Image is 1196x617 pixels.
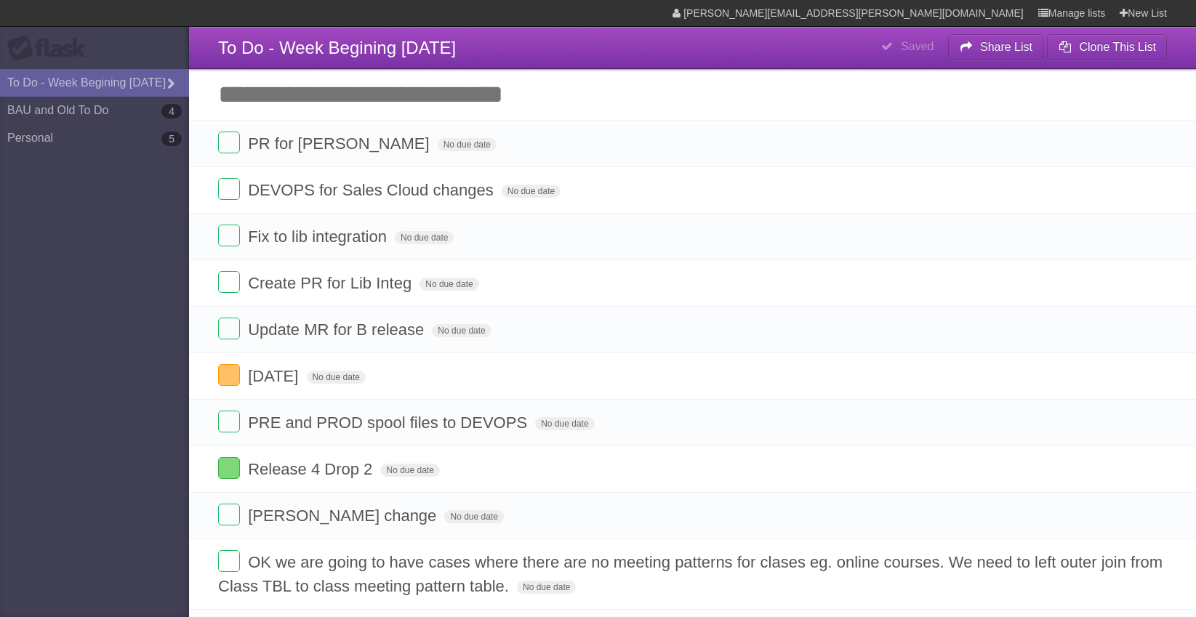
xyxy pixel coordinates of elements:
span: Fix to lib integration [248,227,390,246]
label: Done [218,550,240,572]
label: Done [218,457,240,479]
label: Done [218,132,240,153]
span: PRE and PROD spool files to DEVOPS [248,414,531,432]
button: Share List [948,34,1044,60]
span: [PERSON_NAME] change [248,507,440,525]
span: No due date [444,510,503,523]
span: No due date [380,464,439,477]
span: [DATE] [248,367,302,385]
span: No due date [395,231,454,244]
label: Done [218,178,240,200]
b: 5 [161,132,182,146]
span: Update MR for B release [248,320,428,339]
span: No due date [420,278,478,291]
label: Done [218,504,240,525]
label: Done [218,364,240,386]
span: No due date [307,371,366,384]
b: Share List [980,41,1032,53]
span: PR for [PERSON_NAME] [248,134,433,153]
span: Release 4 Drop 2 [248,460,376,478]
div: Flask [7,36,95,62]
label: Done [218,271,240,293]
label: Done [218,318,240,339]
b: Saved [901,40,934,52]
span: No due date [535,417,594,430]
span: OK we are going to have cases where there are no meeting patterns for clases eg. online courses. ... [218,553,1163,595]
label: Done [218,411,240,432]
b: Clone This List [1079,41,1156,53]
button: Clone This List [1047,34,1167,60]
b: 4 [161,104,182,118]
span: No due date [502,185,561,198]
label: Done [218,225,240,246]
span: To Do - Week Begining [DATE] [218,38,456,57]
span: Create PR for Lib Integ [248,274,415,292]
span: No due date [517,581,576,594]
span: DEVOPS for Sales Cloud changes [248,181,497,199]
span: No due date [432,324,491,337]
span: No due date [438,138,497,151]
